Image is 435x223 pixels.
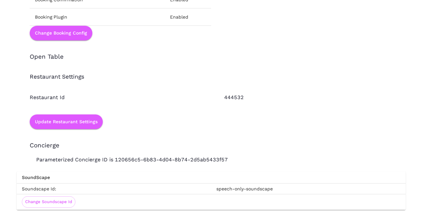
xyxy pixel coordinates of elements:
[22,196,75,208] button: Change Soundscape Id
[17,171,406,184] th: SoundScape
[30,114,103,129] button: Update Restaurant Settings
[165,8,211,25] td: Enabled
[30,26,92,40] button: Change Booking Config
[211,81,406,101] div: 444532
[30,53,406,61] h3: Open Table
[17,149,406,164] p: Parameterized Concierge ID is 120656c5-6b83-4d04-8b74-2d5ab5433f57
[17,81,211,101] div: Restaurant Id
[211,183,406,194] td: speech-only-soundscape
[30,73,406,81] h4: Restaurant Settings
[17,129,59,149] h3: Concierge
[30,8,165,25] td: Booking Plugin
[17,183,211,194] td: Soundscape Id:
